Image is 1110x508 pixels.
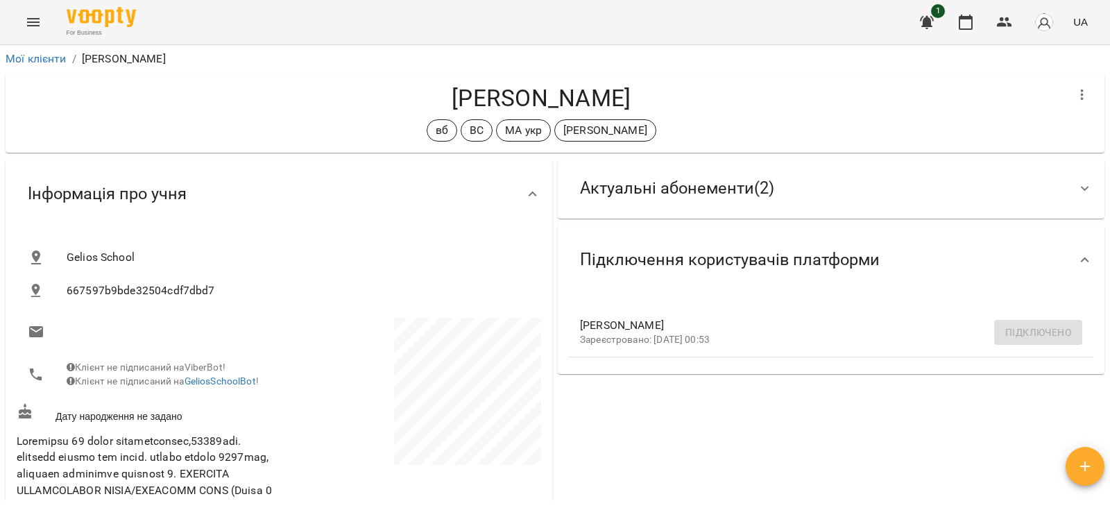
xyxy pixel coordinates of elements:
[6,51,1104,67] nav: breadcrumb
[82,51,166,67] p: [PERSON_NAME]
[461,119,493,142] div: ВС
[28,183,187,205] span: Інформація про учня
[67,249,530,266] span: Gelios School
[558,224,1104,296] div: Підключення користувачів платформи
[17,6,50,39] button: Menu
[470,122,484,139] p: ВС
[580,178,774,199] span: Актуальні абонементи ( 2 )
[1073,15,1088,29] span: UA
[67,375,259,387] span: Клієнт не підписаний на !
[558,158,1104,219] div: Актуальні абонементи(2)
[6,158,552,230] div: Інформація про учня
[72,51,76,67] li: /
[427,119,457,142] div: вб
[1034,12,1054,32] img: avatar_s.png
[1068,9,1093,35] button: UA
[14,400,279,426] div: Дату народження не задано
[67,362,225,373] span: Клієнт не підписаний на ViberBot!
[6,52,67,65] a: Мої клієнти
[554,119,656,142] div: [PERSON_NAME]
[17,84,1066,112] h4: [PERSON_NAME]
[580,249,880,271] span: Підключення користувачів платформи
[436,122,448,139] p: вб
[931,4,945,18] span: 1
[563,122,647,139] p: [PERSON_NAME]
[496,119,551,142] div: МА укр
[505,122,542,139] p: МА укр
[580,333,1060,347] p: Зареєстровано: [DATE] 00:53
[185,375,256,387] a: GeliosSchoolBot
[67,7,136,27] img: Voopty Logo
[67,282,530,299] span: 667597b9bde32504cdf7dbd7
[580,317,1060,334] span: [PERSON_NAME]
[67,28,136,37] span: For Business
